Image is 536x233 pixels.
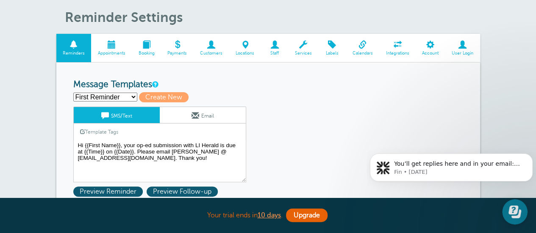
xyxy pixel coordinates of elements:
span: Reminders [61,51,87,56]
span: Preview Reminder [73,186,143,197]
a: Staff [261,34,288,62]
textarea: Hi {{First Name}}, your op-ed submission with LI Herald is due at {{Time}} on {{Date}}. Please em... [73,140,246,182]
span: Preview Follow-up [147,186,218,197]
span: Create New [139,92,189,102]
a: Labels [318,34,346,62]
a: Preview Follow-up [147,188,220,195]
iframe: Intercom notifications message [367,136,536,229]
a: Booking [132,34,161,62]
a: Email [160,107,246,123]
span: User Login [450,51,476,56]
span: Account [420,51,441,56]
a: Preview Reminder [73,188,147,195]
a: Integrations [379,34,416,62]
span: Services [292,51,314,56]
a: Services [288,34,318,62]
a: Template Tags [74,123,125,140]
h3: Message Templates [73,79,463,90]
span: Locations [233,51,257,56]
a: Create New [139,93,192,101]
a: This is the wording for your reminder and follow-up messages. You can create multiple templates i... [152,82,157,87]
h1: Reminder Settings [65,9,480,25]
span: Booking [136,51,157,56]
span: Appointments [95,51,128,56]
span: Integrations [383,51,411,56]
a: Upgrade [286,208,328,222]
span: Calendars [350,51,375,56]
a: Customers [194,34,229,62]
a: Account [416,34,445,62]
div: Your trial ends in . [56,206,480,225]
a: 10 days [258,211,281,219]
a: Calendars [346,34,379,62]
a: Payments [161,34,194,62]
a: Appointments [91,34,132,62]
span: Labels [322,51,342,56]
span: Staff [265,51,284,56]
span: Payments [165,51,189,56]
span: Customers [198,51,225,56]
a: Locations [229,34,261,62]
a: SMS/Text [74,107,160,123]
a: User Login [445,34,480,62]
